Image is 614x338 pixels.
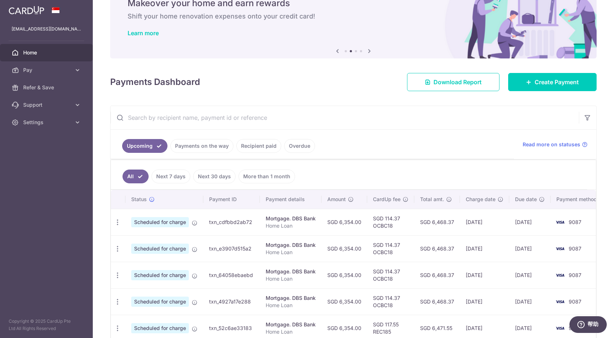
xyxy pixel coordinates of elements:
td: [DATE] [509,209,551,235]
a: Overdue [284,139,315,153]
td: SGD 6,354.00 [321,209,367,235]
td: txn_4927a17e288 [203,288,260,315]
td: [DATE] [509,262,551,288]
span: Refer & Save [23,84,71,91]
a: Recipient paid [236,139,281,153]
span: Due date [515,196,537,203]
a: Upcoming [122,139,167,153]
p: Home Loan [266,275,316,282]
span: Download Report [433,78,482,86]
a: Create Payment [508,73,597,91]
th: Payment details [260,190,321,209]
td: SGD 114.37 OCBC18 [367,262,414,288]
span: Charge date [466,196,495,203]
span: Status [131,196,147,203]
td: [DATE] [460,209,509,235]
td: [DATE] [509,288,551,315]
span: 9087 [569,219,581,225]
td: SGD 114.37 OCBC18 [367,288,414,315]
a: All [123,170,149,183]
span: Scheduled for charge [131,297,189,307]
a: Read more on statuses [523,141,588,148]
p: [EMAIL_ADDRESS][DOMAIN_NAME] [12,25,81,33]
h6: Shift your home renovation expenses onto your credit card! [128,12,579,21]
span: Scheduled for charge [131,217,189,227]
span: 9087 [569,272,581,278]
div: Mortgage. DBS Bank [266,215,316,222]
span: Scheduled for charge [131,244,189,254]
input: Search by recipient name, payment id or reference [111,106,579,129]
td: txn_e3907d515a2 [203,235,260,262]
h4: Payments Dashboard [110,76,200,89]
a: Download Report [407,73,499,91]
td: [DATE] [509,235,551,262]
td: SGD 6,468.37 [414,288,460,315]
th: Payment ID [203,190,260,209]
th: Payment method [551,190,606,209]
td: txn_64058ebaebd [203,262,260,288]
span: CardUp fee [373,196,401,203]
span: Home [23,49,71,56]
td: [DATE] [460,262,509,288]
span: Read more on statuses [523,141,580,148]
p: Home Loan [266,222,316,229]
img: Bank Card [553,244,567,253]
div: Mortgage. DBS Bank [266,268,316,275]
span: 9087 [569,245,581,252]
img: Bank Card [553,218,567,227]
div: Mortgage. DBS Bank [266,294,316,302]
td: SGD 6,354.00 [321,235,367,262]
div: Mortgage. DBS Bank [266,241,316,249]
td: SGD 6,468.37 [414,235,460,262]
span: Create Payment [535,78,579,86]
td: [DATE] [460,288,509,315]
span: Settings [23,119,71,126]
a: More than 1 month [238,170,295,183]
span: Pay [23,66,71,74]
span: Scheduled for charge [131,323,189,333]
span: 9087 [569,298,581,305]
td: SGD 6,468.37 [414,209,460,235]
p: Home Loan [266,249,316,256]
span: 9087 [569,325,581,331]
td: SGD 6,354.00 [321,288,367,315]
td: [DATE] [460,235,509,262]
a: Next 7 days [152,170,190,183]
span: Amount [327,196,346,203]
td: SGD 114.37 OCBC18 [367,209,414,235]
span: Scheduled for charge [131,270,189,280]
img: CardUp [9,6,44,15]
td: SGD 6,354.00 [321,262,367,288]
img: Bank Card [553,297,567,306]
a: Learn more [128,29,159,37]
td: SGD 114.37 OCBC18 [367,235,414,262]
span: Total amt. [420,196,444,203]
img: Bank Card [553,271,567,280]
span: Support [23,101,71,109]
p: Home Loan [266,328,316,335]
td: txn_cdfbbd2ab72 [203,209,260,235]
iframe: 打开一个小组件，您可以在其中找到更多信息 [569,316,607,334]
img: Bank Card [553,324,567,333]
a: Next 30 days [193,170,236,183]
p: Home Loan [266,302,316,309]
td: SGD 6,468.37 [414,262,460,288]
a: Payments on the way [170,139,233,153]
div: Mortgage. DBS Bank [266,321,316,328]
